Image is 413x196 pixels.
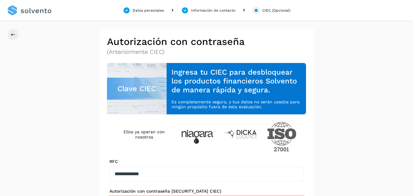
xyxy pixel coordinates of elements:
[223,129,257,139] img: Dicka logistics
[262,8,290,13] div: CIEC (Opcional)
[107,49,306,56] p: (Anteriormente CIEC)
[181,130,213,144] img: Niagara
[109,159,304,164] label: RFC
[267,122,297,152] img: ISO
[171,68,301,94] h3: Ingresa tu CIEC para desbloquear los productos financieros Solvento de manera rápida y segura.
[117,129,171,140] h4: Ellos ya operan con nosotros
[133,8,164,13] div: Datos personales
[107,78,167,100] div: Clave CIEC
[107,36,306,47] h2: Autorización con contraseña
[191,8,235,13] div: Información de contacto
[109,189,304,194] label: Autorización con contraseña [SECURITY_DATA] CIEC)
[171,99,301,110] p: Es completamente seguro, y tus datos no serán usados para ningún propósito fuera de esta evaluación.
